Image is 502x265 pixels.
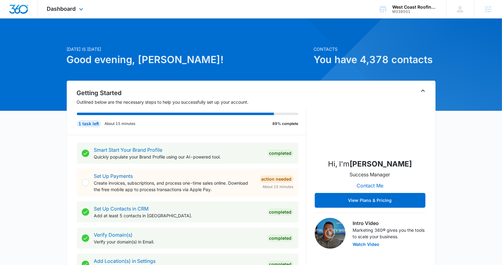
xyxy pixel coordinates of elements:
[77,120,101,127] div: 1 task left
[94,154,263,160] p: Quickly populate your Brand Profile using our AI-powered tool.
[94,147,163,153] a: Smart Start Your Brand Profile
[47,6,76,12] span: Dashboard
[263,184,294,190] span: About 15 minutes
[267,235,294,242] div: Completed
[94,232,133,238] a: Verify Domain(s)
[77,99,306,105] p: Outlined below are the necessary steps to help you successfully set up your account.
[392,10,437,14] div: account id
[392,5,437,10] div: account name
[67,52,310,67] h1: Good evening, [PERSON_NAME]!
[267,150,294,157] div: Completed
[94,173,133,179] a: Set Up Payments
[94,206,149,212] a: Set Up Contacts in CRM
[67,46,310,52] p: [DATE] is [DATE]
[94,212,263,219] p: Add at least 5 contacts in [GEOGRAPHIC_DATA].
[350,178,389,193] button: Contact Me
[94,239,263,245] p: Verify your domain(s) in Email.
[314,46,436,52] p: Contacts
[77,88,306,98] h2: Getting Started
[353,219,425,227] h3: Intro Video
[315,218,346,249] img: Intro Video
[350,171,390,178] p: Success Manager
[350,159,412,168] strong: [PERSON_NAME]
[419,87,427,94] button: Toggle Collapse
[315,193,425,208] button: View Plans & Pricing
[94,258,156,264] a: Add Location(s) in Settings
[267,208,294,216] div: Completed
[314,52,436,67] h1: You have 4,378 contacts
[260,175,294,183] div: Action Needed
[339,92,401,154] img: Brandon Henson
[328,159,412,170] p: Hi, I'm
[353,227,425,240] p: Marketing 360® gives you the tools to scale your business.
[94,180,255,193] p: Create invoices, subscriptions, and process one-time sales online. Download the free mobile app t...
[353,242,380,247] button: Watch Video
[273,121,298,126] p: 89% complete
[105,121,136,126] p: About 15 minutes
